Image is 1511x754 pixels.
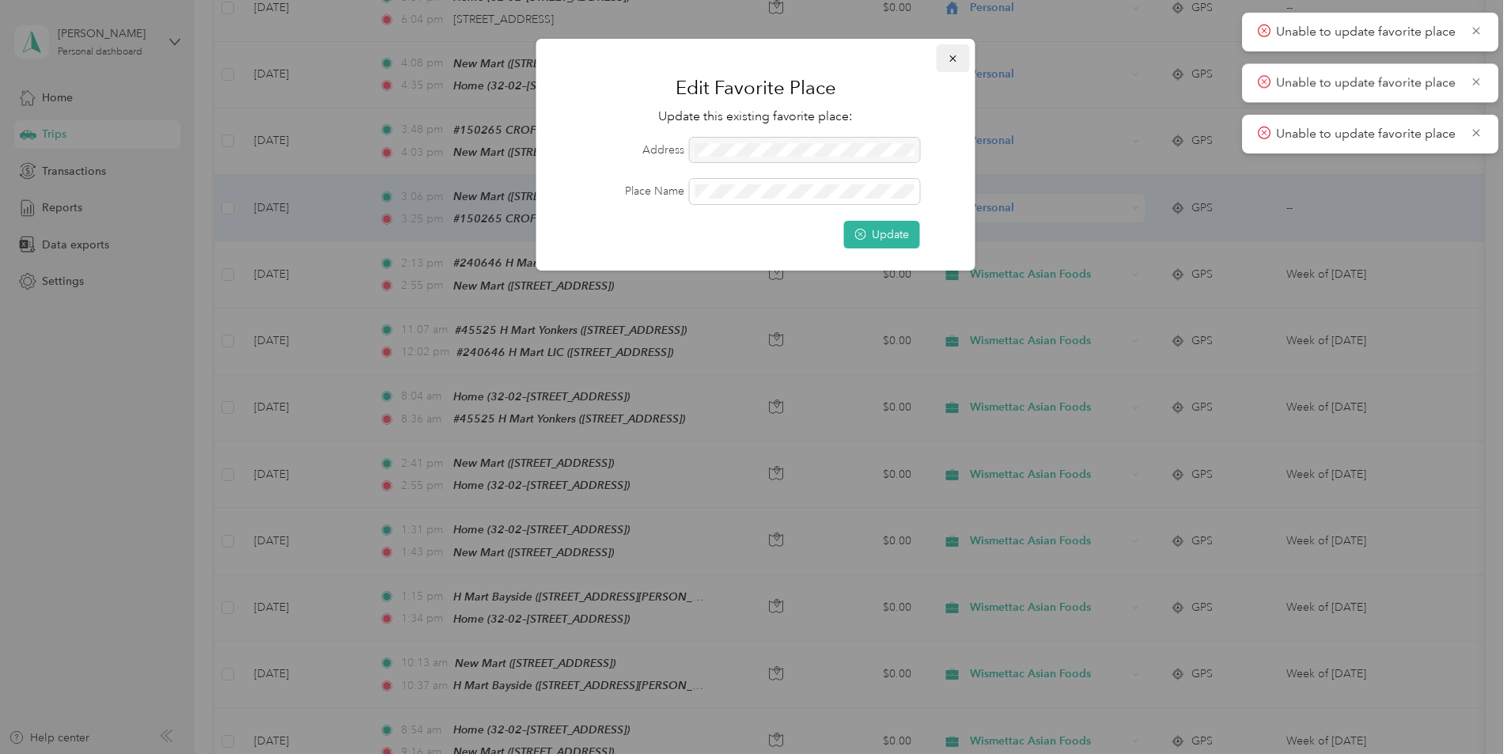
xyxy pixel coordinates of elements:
p: Unable to update favorite place [1276,74,1459,93]
label: Place Name [559,183,684,199]
h1: Edit Favorite Place [559,69,953,107]
p: Update this existing favorite place: [559,107,953,127]
p: Unable to update favorite place [1276,22,1459,42]
iframe: Everlance-gr Chat Button Frame [1422,665,1511,754]
p: Unable to update favorite place [1276,124,1459,144]
button: Update [844,221,920,248]
label: Address [559,142,684,158]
